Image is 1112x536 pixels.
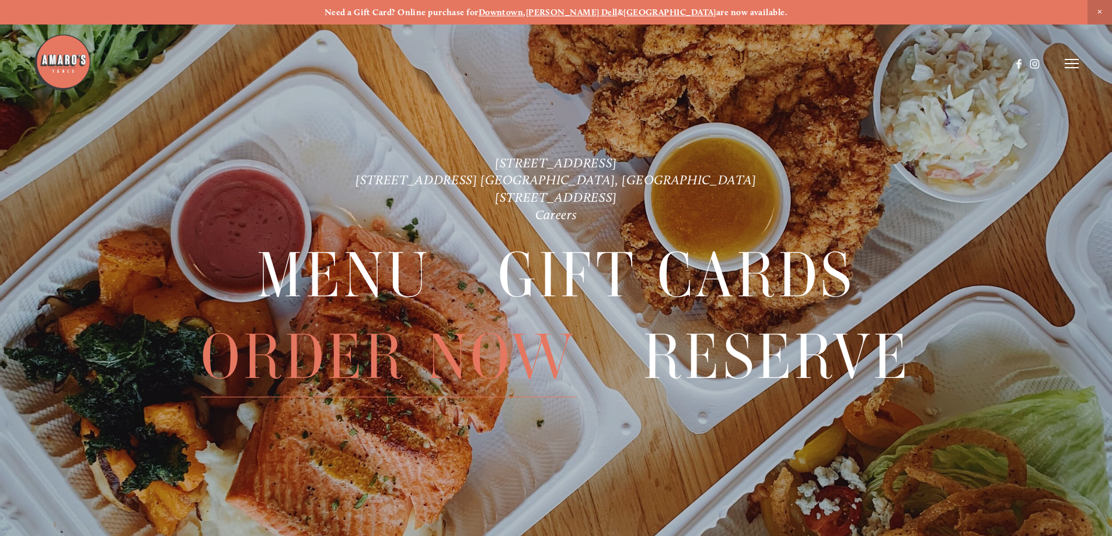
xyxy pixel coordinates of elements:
[325,7,479,17] strong: Need a Gift Card? Online purchase for
[526,7,618,17] a: [PERSON_NAME] Dell
[643,317,911,397] a: Reserve
[535,207,577,223] a: Careers
[498,236,855,316] a: Gift Cards
[523,7,525,17] strong: ,
[623,7,716,17] a: [GEOGRAPHIC_DATA]
[716,7,787,17] strong: are now available.
[495,155,617,171] a: [STREET_ADDRESS]
[201,317,576,397] a: Order Now
[355,172,757,188] a: [STREET_ADDRESS] [GEOGRAPHIC_DATA], [GEOGRAPHIC_DATA]
[257,236,431,316] a: Menu
[33,33,92,92] img: Amaro's Table
[618,7,623,17] strong: &
[495,190,617,205] a: [STREET_ADDRESS]
[479,7,524,17] a: Downtown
